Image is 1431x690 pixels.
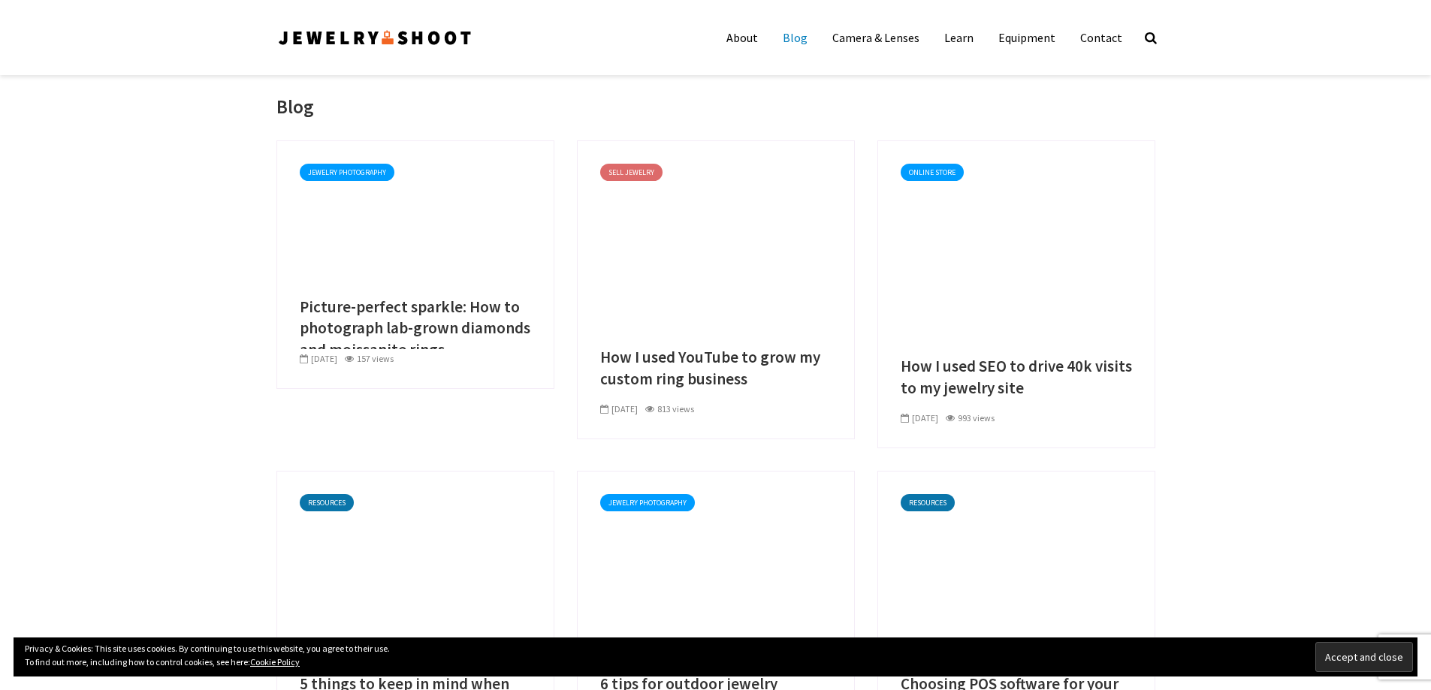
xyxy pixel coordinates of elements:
[1069,23,1134,53] a: Contact
[277,555,554,570] a: 5 things to keep in mind when starting your online jewelry business
[250,656,300,667] a: Cookie Policy
[901,494,955,511] a: Resources
[300,353,337,364] span: [DATE]
[901,356,1132,399] a: How I used SEO to drive 40k visits to my jewelry site
[600,403,638,414] span: [DATE]
[600,164,663,181] a: Sell Jewelry
[600,347,832,390] a: How I used YouTube to grow my custom ring business
[276,95,314,119] h1: Blog
[300,494,354,511] a: Resources
[771,23,819,53] a: Blog
[345,352,394,366] div: 157 views
[14,637,1417,676] div: Privacy & Cookies: This site uses cookies. By continuing to use this website, you agree to their ...
[878,555,1155,570] a: Choosing POS software for your jewelry store
[901,412,938,423] span: [DATE]
[715,23,769,53] a: About
[578,555,854,570] a: 6 tips for outdoor jewelry photography
[946,411,995,425] div: 993 views
[901,164,964,181] a: Online Store
[276,26,473,50] img: Jewelry Photographer Bay Area - San Francisco | Nationwide via Mail
[933,23,985,53] a: Learn
[878,231,1155,246] a: How I used SEO to drive 40k visits to my jewelry site
[600,494,695,511] a: Jewelry Photography
[987,23,1067,53] a: Equipment
[300,297,531,361] a: Picture-perfect sparkle: How to photograph lab-grown diamonds and moissanite rings
[300,164,394,181] a: Jewelry Photography
[821,23,931,53] a: Camera & Lenses
[645,402,694,416] div: 813 views
[277,201,554,216] a: Picture-perfect sparkle: How to photograph lab-grown diamonds and moissanite rings
[1315,642,1413,672] input: Accept and close
[578,226,854,241] a: How I used YouTube to grow my custom ring business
